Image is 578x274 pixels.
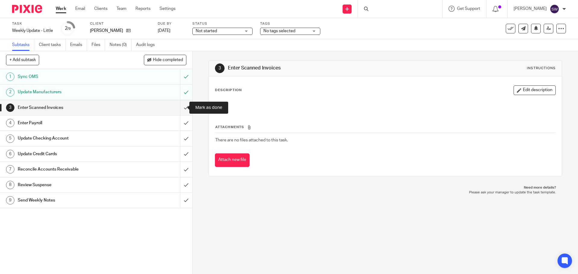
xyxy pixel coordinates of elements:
label: Status [192,21,253,26]
span: No tags selected [263,29,295,33]
button: + Add subtask [6,55,39,65]
h1: Send Weekly Notes [18,196,122,205]
a: Work [56,6,66,12]
img: svg%3E [550,4,559,14]
h1: Enter Scanned Invoices [18,103,122,112]
div: 3 [6,103,14,112]
a: Clients [94,6,107,12]
small: /9 [67,27,71,30]
div: 7 [6,165,14,174]
a: Notes (0) [110,39,132,51]
p: Task completed. [519,16,549,22]
div: 8 [6,181,14,189]
div: 5 [6,134,14,143]
div: 3 [215,63,225,73]
a: Audit logs [136,39,159,51]
button: Hide completed [144,55,186,65]
p: Description [215,88,242,93]
a: Reports [135,6,151,12]
button: Attach new file [215,153,250,167]
div: Instructions [527,66,556,71]
label: Client [90,21,150,26]
div: 2 [6,88,14,97]
a: Files [92,39,105,51]
div: 9 [6,196,14,205]
h1: Reconcile Accounts Receivable [18,165,122,174]
a: Client tasks [39,39,66,51]
div: 1 [6,72,14,81]
h1: Sync OMS [18,72,122,81]
img: Pixie [12,5,42,13]
label: Tags [260,21,320,26]
a: Team [117,6,126,12]
h1: Enter Scanned Invoices [228,65,398,71]
a: Subtasks [12,39,34,51]
p: Please ask your manager to update the task template. [215,190,556,195]
div: Weekly Update - Little [12,28,53,34]
h1: Update Credit Cards [18,149,122,159]
span: Not started [196,29,217,33]
a: Email [75,6,85,12]
span: [DATE] [158,29,170,33]
span: Hide completed [153,58,183,63]
span: There are no files attached to this task. [215,138,288,142]
h1: Enter Payroll [18,119,122,128]
div: 6 [6,150,14,158]
a: Settings [160,6,176,12]
h1: Review Suspense [18,180,122,189]
p: Need more details? [215,185,556,190]
button: Edit description [514,85,556,95]
div: 2 [65,25,71,32]
p: [PERSON_NAME] [90,28,123,34]
span: Attachments [215,125,244,129]
h1: Update Checking Account [18,134,122,143]
a: Emails [70,39,87,51]
label: Due by [158,21,185,26]
div: 4 [6,119,14,127]
label: Task [12,21,53,26]
h1: Update Manufacturers [18,88,122,97]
